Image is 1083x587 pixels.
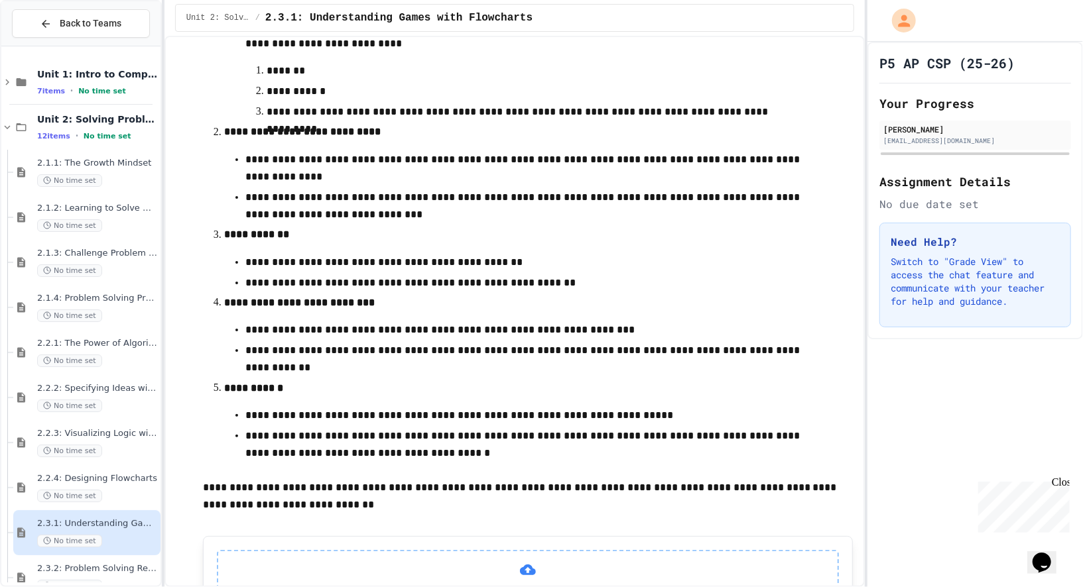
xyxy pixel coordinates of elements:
[879,54,1015,72] h1: P5 AP CSP (25-26)
[1027,534,1070,574] iframe: chat widget
[37,68,158,80] span: Unit 1: Intro to Computer Science
[37,132,70,140] span: 12 items
[37,203,158,214] span: 2.1.2: Learning to Solve Hard Problems
[84,132,131,140] span: No time set
[37,400,102,412] span: No time set
[5,5,92,84] div: Chat with us now!Close
[37,219,102,232] span: No time set
[37,309,102,322] span: No time set
[37,490,102,502] span: No time set
[879,196,1071,212] div: No due date set
[37,535,102,547] span: No time set
[891,234,1060,250] h3: Need Help?
[60,17,121,30] span: Back to Teams
[37,445,102,457] span: No time set
[78,87,126,95] span: No time set
[37,428,158,439] span: 2.2.3: Visualizing Logic with Flowcharts
[76,131,78,141] span: •
[37,563,158,574] span: 2.3.2: Problem Solving Reflection
[37,113,158,125] span: Unit 2: Solving Problems in Computer Science
[37,87,65,95] span: 7 items
[883,136,1067,146] div: [EMAIL_ADDRESS][DOMAIN_NAME]
[255,13,260,23] span: /
[37,158,158,169] span: 2.1.1: The Growth Mindset
[265,10,533,26] span: 2.3.1: Understanding Games with Flowcharts
[37,293,158,304] span: 2.1.4: Problem Solving Practice
[37,338,158,349] span: 2.2.1: The Power of Algorithms
[37,174,102,187] span: No time set
[37,264,102,277] span: No time set
[883,123,1067,135] div: [PERSON_NAME]
[186,13,250,23] span: Unit 2: Solving Problems in Computer Science
[70,85,73,96] span: •
[37,248,158,259] span: 2.1.3: Challenge Problem - The Bridge
[12,9,150,38] button: Back to Teams
[891,255,1060,308] p: Switch to "Grade View" to access the chat feature and communicate with your teacher for help and ...
[879,94,1071,113] h2: Your Progress
[37,518,158,529] span: 2.3.1: Understanding Games with Flowcharts
[37,473,158,484] span: 2.2.4: Designing Flowcharts
[37,383,158,394] span: 2.2.2: Specifying Ideas with Pseudocode
[37,354,102,367] span: No time set
[878,5,919,36] div: My Account
[879,172,1071,191] h2: Assignment Details
[973,476,1070,533] iframe: chat widget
